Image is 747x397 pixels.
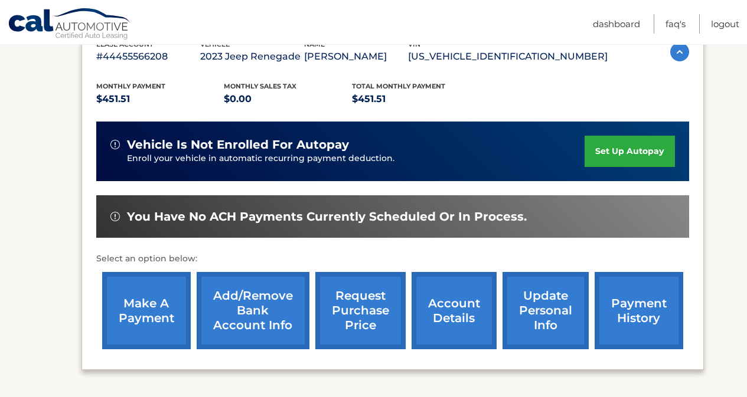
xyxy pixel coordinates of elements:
[102,272,191,349] a: make a payment
[408,48,608,65] p: [US_VEHICLE_IDENTIFICATION_NUMBER]
[127,152,585,165] p: Enroll your vehicle in automatic recurring payment deduction.
[670,42,689,61] img: accordion-active.svg
[96,91,224,107] p: $451.51
[110,212,120,221] img: alert-white.svg
[96,48,200,65] p: #44455566208
[96,252,689,266] p: Select an option below:
[585,136,674,167] a: set up autopay
[503,272,589,349] a: update personal info
[127,209,527,224] span: You have no ACH payments currently scheduled or in process.
[412,272,497,349] a: account details
[352,82,445,90] span: Total Monthly Payment
[352,91,480,107] p: $451.51
[304,48,408,65] p: [PERSON_NAME]
[224,91,352,107] p: $0.00
[200,48,304,65] p: 2023 Jeep Renegade
[197,272,309,349] a: Add/Remove bank account info
[315,272,406,349] a: request purchase price
[127,137,349,152] span: vehicle is not enrolled for autopay
[8,8,132,42] a: Cal Automotive
[96,82,165,90] span: Monthly Payment
[110,140,120,149] img: alert-white.svg
[666,14,686,34] a: FAQ's
[593,14,640,34] a: Dashboard
[711,14,739,34] a: Logout
[595,272,683,349] a: payment history
[224,82,296,90] span: Monthly sales Tax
